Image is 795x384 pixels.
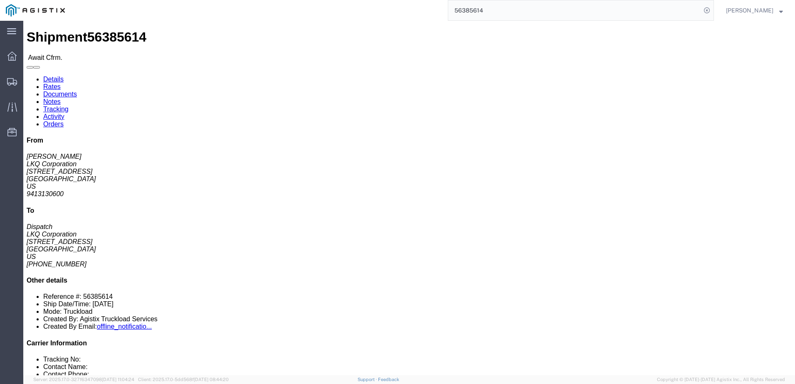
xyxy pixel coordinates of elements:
[138,377,229,382] span: Client: 2025.17.0-5dd568f
[6,4,65,17] img: logo
[102,377,134,382] span: [DATE] 11:04:24
[194,377,229,382] span: [DATE] 08:44:20
[378,377,399,382] a: Feedback
[448,0,701,20] input: Search for shipment number, reference number
[726,5,783,15] button: [PERSON_NAME]
[23,21,795,375] iframe: FS Legacy Container
[358,377,378,382] a: Support
[33,377,134,382] span: Server: 2025.17.0-327f6347098
[726,6,773,15] span: Nathan Seeley
[657,376,785,383] span: Copyright © [DATE]-[DATE] Agistix Inc., All Rights Reserved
